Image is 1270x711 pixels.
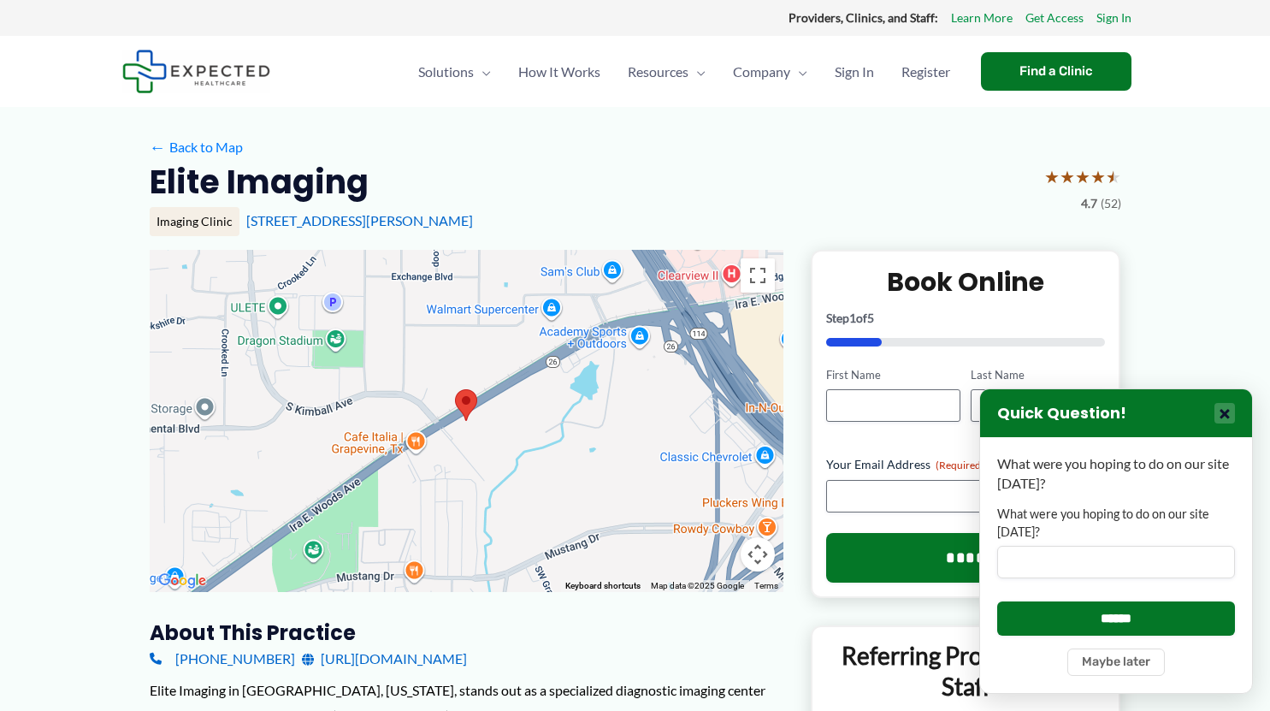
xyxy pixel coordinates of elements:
[1101,193,1121,215] span: (52)
[826,367,960,383] label: First Name
[867,311,874,325] span: 5
[651,581,744,590] span: Map data ©2025 Google
[971,367,1105,383] label: Last Name
[154,570,210,592] a: Open this area in Google Maps (opens a new window)
[901,42,950,102] span: Register
[150,134,243,160] a: ←Back to Map
[821,42,888,102] a: Sign In
[849,311,856,325] span: 1
[951,7,1013,29] a: Learn More
[1096,7,1131,29] a: Sign In
[1081,193,1097,215] span: 4.7
[418,42,474,102] span: Solutions
[1025,7,1084,29] a: Get Access
[825,640,1107,702] p: Referring Providers and Staff
[826,312,1106,324] p: Step of
[565,580,641,592] button: Keyboard shortcuts
[688,42,706,102] span: Menu Toggle
[405,42,964,102] nav: Primary Site Navigation
[997,404,1126,424] h3: Quick Question!
[997,454,1235,493] p: What were you hoping to do on our site [DATE]?
[997,506,1235,541] label: What were you hoping to do on our site [DATE]?
[741,258,775,293] button: Toggle fullscreen view
[733,42,790,102] span: Company
[150,619,783,646] h3: About this practice
[246,212,473,228] a: [STREET_ADDRESS][PERSON_NAME]
[628,42,688,102] span: Resources
[741,537,775,572] button: Map camera controls
[936,459,984,471] span: (Required)
[150,646,295,672] a: [PHONE_NUMBER]
[1075,161,1090,193] span: ★
[1214,403,1235,424] button: Close
[1044,161,1060,193] span: ★
[302,646,467,672] a: [URL][DOMAIN_NAME]
[122,50,270,93] img: Expected Healthcare Logo - side, dark font, small
[1067,649,1165,676] button: Maybe later
[505,42,614,102] a: How It Works
[1060,161,1075,193] span: ★
[754,581,778,590] a: Terms (opens in new tab)
[614,42,719,102] a: ResourcesMenu Toggle
[835,42,874,102] span: Sign In
[150,161,369,203] h2: Elite Imaging
[888,42,964,102] a: Register
[474,42,491,102] span: Menu Toggle
[789,10,938,25] strong: Providers, Clinics, and Staff:
[826,456,1106,473] label: Your Email Address
[150,207,239,236] div: Imaging Clinic
[518,42,600,102] span: How It Works
[790,42,807,102] span: Menu Toggle
[719,42,821,102] a: CompanyMenu Toggle
[981,52,1131,91] a: Find a Clinic
[1106,161,1121,193] span: ★
[1090,161,1106,193] span: ★
[154,570,210,592] img: Google
[826,265,1106,299] h2: Book Online
[405,42,505,102] a: SolutionsMenu Toggle
[150,139,166,155] span: ←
